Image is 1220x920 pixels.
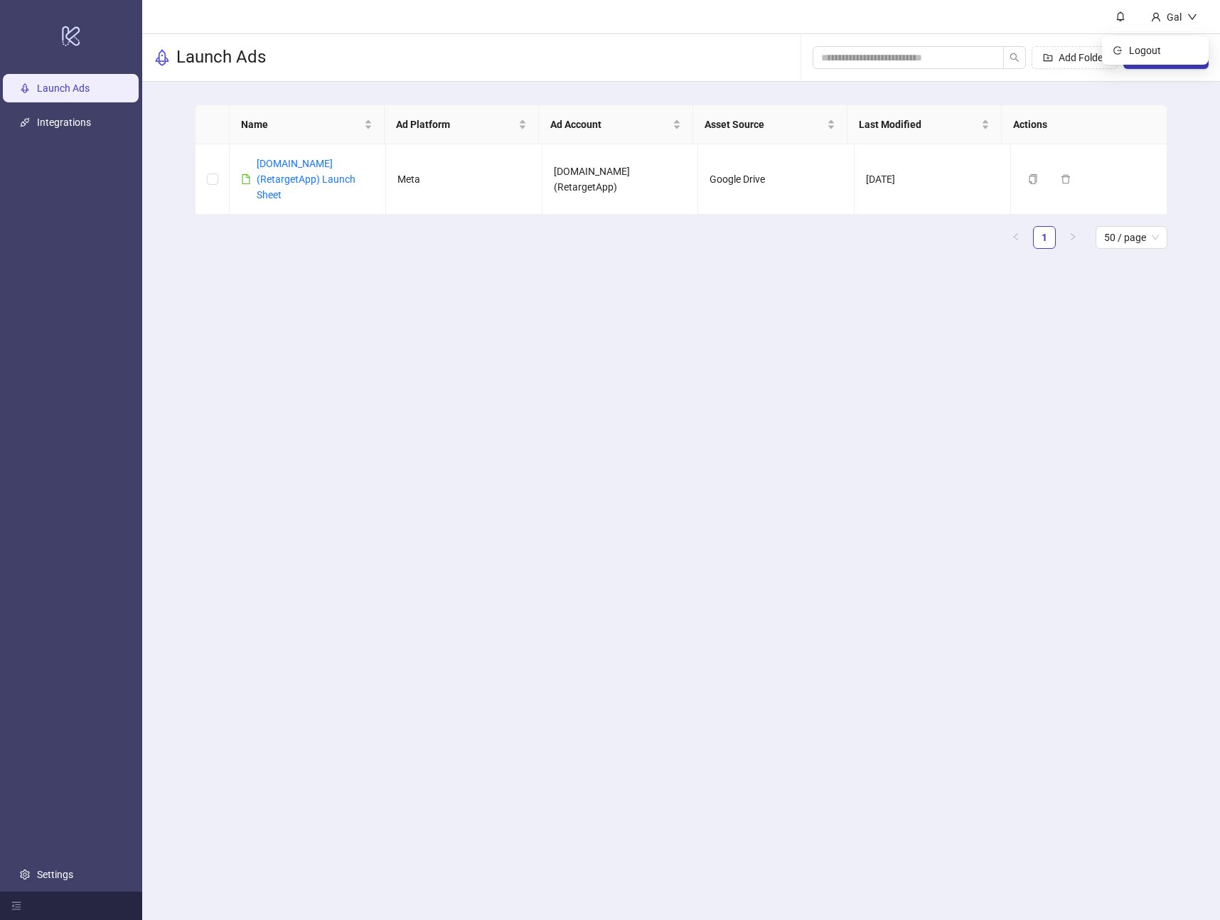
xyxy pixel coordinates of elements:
[37,869,73,880] a: Settings
[1061,174,1071,184] span: delete
[11,901,21,911] span: menu-fold
[1061,226,1084,249] li: Next Page
[1059,52,1106,63] span: Add Folder
[859,117,978,132] span: Last Modified
[539,105,693,144] th: Ad Account
[1069,232,1077,241] span: right
[385,105,539,144] th: Ad Platform
[1005,226,1027,249] button: left
[1043,53,1053,63] span: folder-add
[705,117,824,132] span: Asset Source
[698,144,855,215] td: Google Drive
[1061,226,1084,249] button: right
[257,158,355,200] a: [DOMAIN_NAME] (RetargetApp) Launch Sheet
[847,105,1002,144] th: Last Modified
[1096,226,1167,249] div: Page Size
[154,49,171,66] span: rocket
[1113,46,1123,55] span: logout
[1033,226,1056,249] li: 1
[37,117,91,128] a: Integrations
[693,105,847,144] th: Asset Source
[176,46,266,69] h3: Launch Ads
[855,144,1011,215] td: [DATE]
[1104,227,1159,248] span: 50 / page
[1115,11,1125,21] span: bell
[241,174,251,184] span: file
[1161,9,1187,25] div: Gal
[1034,227,1055,248] a: 1
[37,82,90,94] a: Launch Ads
[241,117,360,132] span: Name
[1151,12,1161,22] span: user
[1005,226,1027,249] li: Previous Page
[230,105,384,144] th: Name
[1012,232,1020,241] span: left
[542,144,699,215] td: [DOMAIN_NAME] (RetargetApp)
[1032,46,1118,69] button: Add Folder
[386,144,542,215] td: Meta
[550,117,670,132] span: Ad Account
[1010,53,1020,63] span: search
[1187,12,1197,22] span: down
[1028,174,1038,184] span: copy
[1002,105,1156,144] th: Actions
[1129,43,1197,58] span: Logout
[396,117,515,132] span: Ad Platform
